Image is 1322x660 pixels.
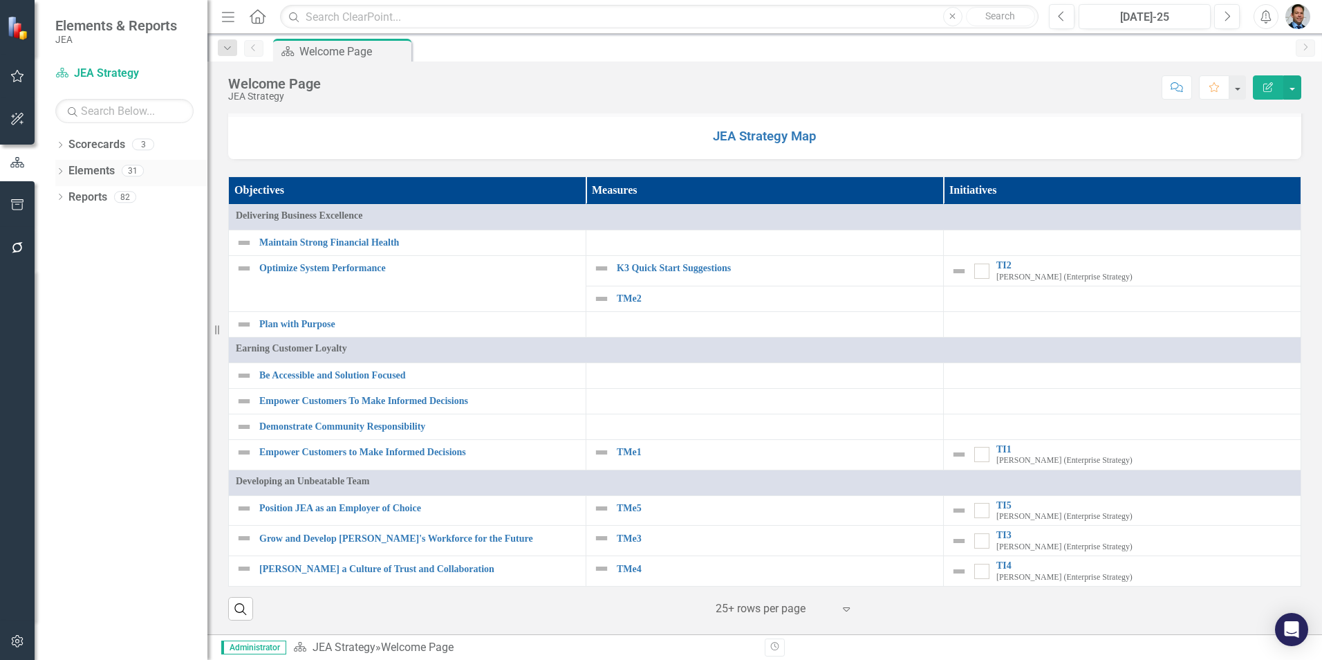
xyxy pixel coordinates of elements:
[586,556,944,587] td: Double-Click to Edit Right Click for Context Menu
[313,641,375,654] a: JEA Strategy
[996,530,1294,540] a: TI3
[259,564,579,574] a: [PERSON_NAME] a Culture of Trust and Collaboration
[996,542,1133,551] small: [PERSON_NAME] (Enterprise Strategy)
[55,17,177,34] span: Elements & Reports
[985,10,1015,21] span: Search
[259,237,579,248] a: Maintain Strong Financial Health
[259,263,579,273] a: Optimize System Performance
[259,370,579,381] a: Be Accessible and Solution Focused
[236,419,252,435] img: Not Defined
[236,475,1294,488] span: Developing an Unbeatable Team
[122,165,144,177] div: 31
[1285,4,1310,29] img: Christopher Barrett
[236,530,252,547] img: Not Defined
[996,512,1133,521] small: [PERSON_NAME] (Enterprise Strategy)
[586,495,944,526] td: Double-Click to Edit Right Click for Context Menu
[229,337,1301,363] td: Double-Click to Edit
[617,293,936,304] a: TMe2
[593,444,610,461] img: Not Defined
[236,444,252,461] img: Not Defined
[996,573,1133,582] small: [PERSON_NAME] (Enterprise Strategy)
[617,263,936,273] a: K3 Quick Start Suggestions
[229,414,586,439] td: Double-Click to Edit Right Click for Context Menu
[229,230,586,256] td: Double-Click to Edit Right Click for Context Menu
[381,641,454,654] div: Welcome Page
[228,76,321,91] div: Welcome Page
[1079,4,1211,29] button: [DATE]-25
[996,444,1294,455] a: TI1
[236,342,1294,356] span: Earning Customer Loyalty
[966,7,1035,26] button: Search
[221,641,286,654] span: Administrator
[229,526,586,556] td: Double-Click to Edit Right Click for Context Menu
[951,446,967,463] img: Not Defined
[586,256,944,286] td: Double-Click to Edit Right Click for Context Menu
[996,260,1294,271] a: TI2
[996,500,1294,511] a: TI5
[259,533,579,544] a: Grow and Develop [PERSON_NAME]'s Workforce for the Future
[593,260,610,277] img: Not Defined
[1275,613,1308,646] div: Open Intercom Messenger
[280,5,1039,29] input: Search ClearPoint...
[617,447,936,457] a: TMe1
[951,563,967,580] img: Not Defined
[951,502,967,519] img: Not Defined
[617,564,936,574] a: TMe4
[951,533,967,549] img: Not Defined
[229,495,586,526] td: Double-Click to Edit Right Click for Context Menu
[236,209,1294,223] span: Delivering Business Excellence
[259,421,579,432] a: Demonstrate Community Responsibility
[236,560,252,577] img: Not Defined
[713,129,817,144] a: JEA Strategy Map
[55,99,194,123] input: Search Below...
[236,393,252,410] img: Not Defined
[586,439,944,470] td: Double-Click to Edit Right Click for Context Menu
[55,34,177,45] small: JEA
[228,91,321,102] div: JEA Strategy
[229,205,1301,230] td: Double-Click to Edit
[229,556,586,587] td: Double-Click to Edit Right Click for Context Menu
[7,16,31,40] img: ClearPoint Strategy
[944,256,1301,286] td: Double-Click to Edit Right Click for Context Menu
[617,533,936,544] a: TMe3
[229,388,586,414] td: Double-Click to Edit Right Click for Context Menu
[259,396,579,406] a: Empower Customers To Make Informed Decisions
[593,530,610,547] img: Not Defined
[944,495,1301,526] td: Double-Click to Edit Right Click for Context Menu
[236,260,252,277] img: Not Defined
[593,291,610,307] img: Not Defined
[996,456,1133,465] small: [PERSON_NAME] (Enterprise Strategy)
[236,316,252,333] img: Not Defined
[229,439,586,470] td: Double-Click to Edit Right Click for Context Menu
[944,439,1301,470] td: Double-Click to Edit Right Click for Context Menu
[259,447,579,457] a: Empower Customers to Make Informed Decisions
[55,66,194,82] a: JEA Strategy
[132,139,154,151] div: 3
[944,556,1301,587] td: Double-Click to Edit Right Click for Context Menu
[68,190,107,205] a: Reports
[299,43,408,60] div: Welcome Page
[236,500,252,517] img: Not Defined
[593,560,610,577] img: Not Defined
[68,137,125,153] a: Scorecards
[114,191,136,203] div: 82
[586,286,944,311] td: Double-Click to Edit Right Click for Context Menu
[229,470,1301,495] td: Double-Click to Edit
[586,526,944,556] td: Double-Click to Edit Right Click for Context Menu
[1083,9,1206,26] div: [DATE]-25
[259,503,579,513] a: Position JEA as an Employer of Choice
[293,640,754,656] div: »
[229,256,586,312] td: Double-Click to Edit Right Click for Context Menu
[593,500,610,517] img: Not Defined
[229,363,586,388] td: Double-Click to Edit Right Click for Context Menu
[996,560,1294,571] a: TI4
[951,263,967,279] img: Not Defined
[259,319,579,329] a: Plan with Purpose
[944,526,1301,556] td: Double-Click to Edit Right Click for Context Menu
[229,311,586,337] td: Double-Click to Edit Right Click for Context Menu
[236,367,252,384] img: Not Defined
[617,503,936,513] a: TMe5
[996,273,1133,282] small: [PERSON_NAME] (Enterprise Strategy)
[68,163,115,179] a: Elements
